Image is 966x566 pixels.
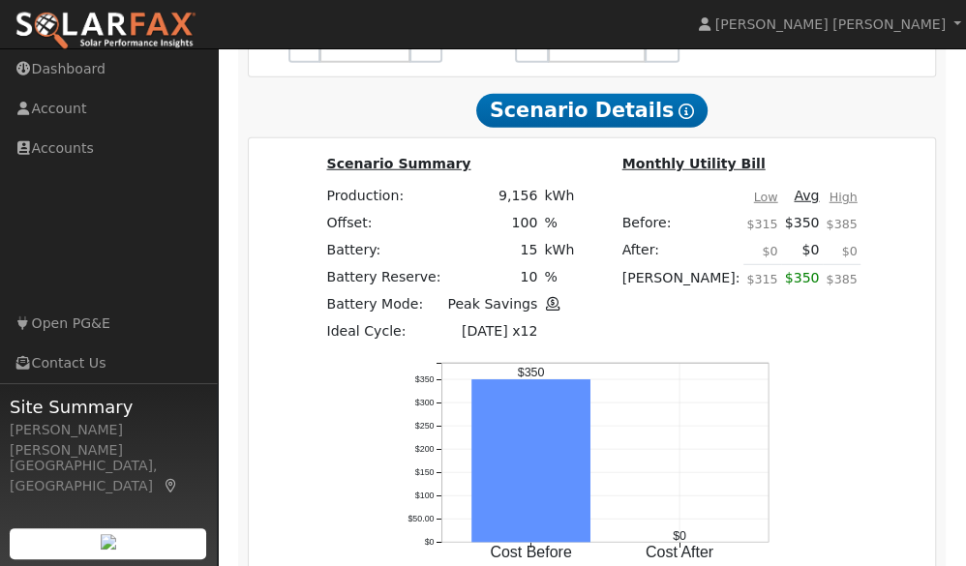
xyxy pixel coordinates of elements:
td: Battery Mode: [323,291,444,318]
td: % [541,209,578,236]
text: $350 [517,367,544,380]
img: SolarFax [15,11,196,51]
td: Ideal Cycle: [323,318,444,345]
td: 10 [444,264,541,291]
td: After: [619,236,743,264]
text: $100 [414,491,434,500]
text: $0 [673,529,686,543]
td: kWh [541,236,578,263]
text: $300 [414,398,434,407]
i: Show Help [679,104,694,119]
u: High [830,190,858,204]
u: Scenario Summary [326,156,470,171]
img: retrieve [101,534,116,550]
td: Peak Savings [444,291,541,318]
text: Cost Before [490,545,572,561]
td: kWh [541,182,578,209]
td: Battery Reserve: [323,264,444,291]
text: $0 [424,537,434,547]
td: 100 [444,209,541,236]
text: $150 [414,467,434,477]
td: $0 [781,236,823,264]
text: $350 [414,374,434,384]
u: Monthly Utility Bill [622,156,766,171]
td: Battery: [323,236,444,263]
td: Offset: [323,209,444,236]
td: $350 [781,264,823,303]
span: [PERSON_NAME] [PERSON_NAME] [715,16,946,32]
text: $50.00 [408,514,434,523]
u: Low [754,190,778,204]
rect: onclick="" [471,379,590,542]
text: $250 [414,421,434,431]
div: [PERSON_NAME] [PERSON_NAME] [10,420,207,461]
u: Avg [794,188,819,203]
td: $315 [743,264,781,303]
text: Cost After [645,545,713,561]
td: Production: [323,182,444,209]
td: $315 [743,209,781,236]
span: [DATE] x12 [462,323,537,339]
td: 9,156 [444,182,541,209]
td: $0 [823,236,860,264]
td: $385 [823,209,860,236]
div: [GEOGRAPHIC_DATA], [GEOGRAPHIC_DATA] [10,456,207,496]
td: $0 [743,236,781,264]
span: Scenario Details [476,94,707,128]
a: Map [163,478,180,493]
td: $350 [781,209,823,236]
td: $385 [823,264,860,303]
td: % [541,264,578,291]
td: 15 [444,236,541,263]
td: [PERSON_NAME]: [619,264,743,303]
td: Before: [619,209,743,236]
text: $200 [414,444,434,454]
span: Site Summary [10,394,207,420]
